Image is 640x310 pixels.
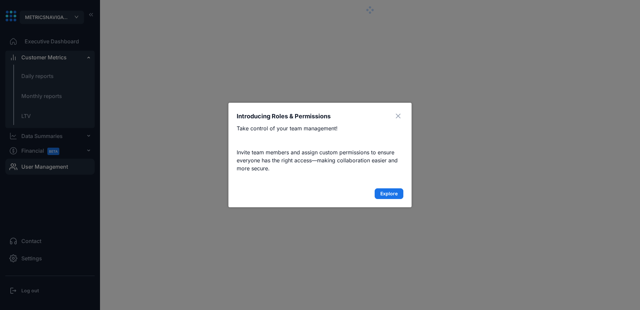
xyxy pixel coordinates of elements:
[375,188,403,199] button: Next
[237,124,403,132] p: Take control of your team management!
[380,190,398,197] span: Explore
[237,148,403,172] p: Invite team members and assign custom permissions to ensure everyone has the right access—making ...
[237,112,331,121] h3: Introducing Roles & Permissions
[393,111,403,122] button: Close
